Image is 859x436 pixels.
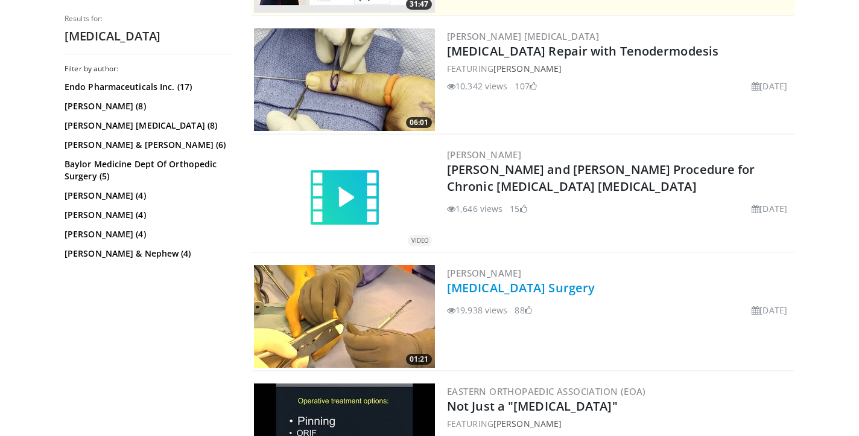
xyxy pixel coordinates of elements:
[447,417,792,430] div: FEATURING
[752,304,787,316] li: [DATE]
[447,280,595,296] a: [MEDICAL_DATA] Surgery
[447,398,618,414] a: Not Just a "[MEDICAL_DATA]"
[447,202,502,215] li: 1,646 views
[447,267,521,279] a: [PERSON_NAME]
[411,237,428,245] small: VIDEO
[447,62,792,75] div: FEATURING
[65,81,230,93] a: Endo Pharmaceuticals Inc. (17)
[406,354,432,365] span: 01:21
[447,30,599,42] a: [PERSON_NAME] [MEDICAL_DATA]
[447,43,718,59] a: [MEDICAL_DATA] Repair with Tenodermodesis
[65,100,230,112] a: [PERSON_NAME] (8)
[65,64,233,74] h3: Filter by author:
[65,28,233,44] h2: [MEDICAL_DATA]
[447,149,521,161] a: [PERSON_NAME]
[515,80,536,92] li: 107
[65,14,233,24] p: Results for:
[65,158,230,182] a: Baylor Medicine Dept Of Orthopedic Surgery (5)
[65,248,230,260] a: [PERSON_NAME] & Nephew (4)
[510,202,527,215] li: 15
[254,28,435,131] a: 06:01
[65,120,230,132] a: [PERSON_NAME] [MEDICAL_DATA] (8)
[254,162,435,234] a: VIDEO
[65,190,230,202] a: [PERSON_NAME] (4)
[65,228,230,240] a: [PERSON_NAME] (4)
[65,139,230,151] a: [PERSON_NAME] & [PERSON_NAME] (6)
[254,265,435,368] a: 01:21
[493,418,562,429] a: [PERSON_NAME]
[308,162,381,234] img: video.svg
[493,63,562,74] a: [PERSON_NAME]
[254,265,435,368] img: 4d62e26c-5b02-4d58-a187-ef316ad22622.300x170_q85_crop-smart_upscale.jpg
[65,209,230,221] a: [PERSON_NAME] (4)
[515,304,531,316] li: 88
[447,161,755,194] a: [PERSON_NAME] and [PERSON_NAME] Procedure for Chronic [MEDICAL_DATA] [MEDICAL_DATA]
[447,80,507,92] li: 10,342 views
[406,117,432,128] span: 06:01
[752,202,787,215] li: [DATE]
[254,28,435,131] img: c5932efc-4d37-42ad-a131-41f2904f3202.300x170_q85_crop-smart_upscale.jpg
[752,80,787,92] li: [DATE]
[447,304,507,316] li: 19,938 views
[447,385,646,397] a: Eastern Orthopaedic Association (EOA)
